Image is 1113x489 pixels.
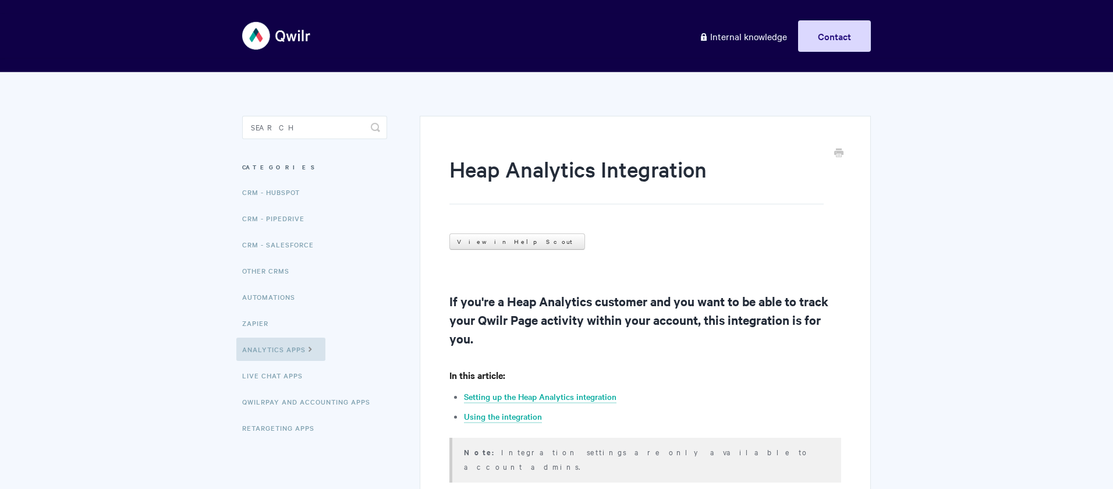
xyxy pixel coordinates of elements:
a: Internal knowledge [690,20,796,52]
a: CRM - Pipedrive [242,207,313,230]
input: Search [242,116,387,139]
a: QwilrPay and Accounting Apps [242,390,379,413]
h4: In this article: [449,368,841,382]
a: Automations [242,285,304,309]
a: Zapier [242,311,277,335]
h3: Categories [242,157,387,178]
a: Other CRMs [242,259,298,282]
a: CRM - Salesforce [242,233,322,256]
a: View in Help Scout [449,233,585,250]
a: Setting up the Heap Analytics integration [464,391,616,403]
a: Print this Article [834,147,843,160]
a: Analytics Apps [236,338,325,361]
img: Qwilr Help Center [242,14,311,58]
a: Contact [798,20,871,52]
h2: If you're a Heap Analytics customer and you want to be able to track your Qwilr Page activity wit... [449,292,841,348]
a: Live Chat Apps [242,364,311,387]
p: Integration settings are only available to account admins. [464,445,827,473]
h1: Heap Analytics Integration [449,154,824,204]
strong: Note: [464,447,501,458]
a: Retargeting Apps [242,416,323,440]
a: CRM - HubSpot [242,180,309,204]
a: Using the integration [464,410,542,423]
